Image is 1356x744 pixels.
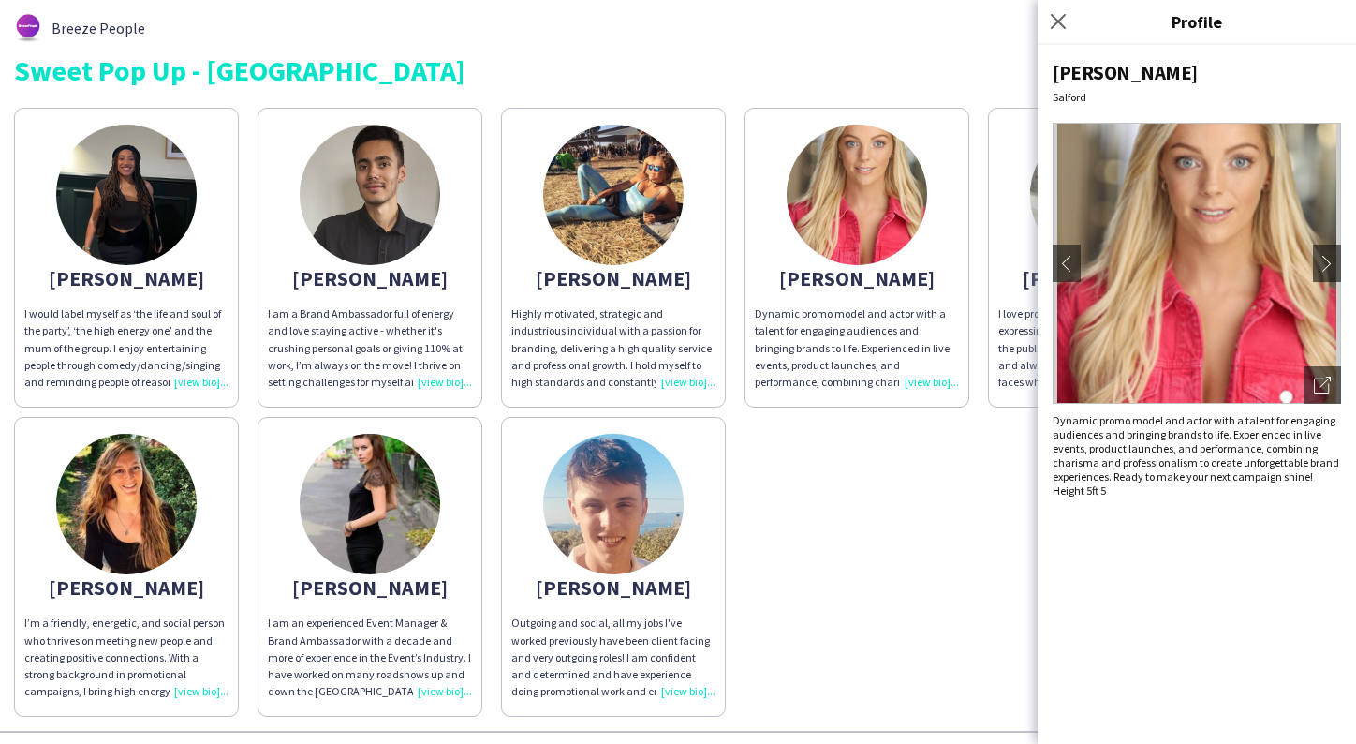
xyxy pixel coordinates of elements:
[1038,9,1356,34] h3: Profile
[1053,123,1341,404] img: Crew avatar or photo
[24,270,228,287] div: [PERSON_NAME]
[268,579,472,596] div: [PERSON_NAME]
[755,270,959,287] div: [PERSON_NAME]
[998,305,1202,391] div: I love promoting different brands and expressing my enthusiasm to members of the public. I am ver...
[268,305,472,391] p: I am a Brand Ambassador full of energy and love staying active - whether it's crushing personal g...
[268,270,472,287] div: [PERSON_NAME]
[511,305,715,391] div: Highly motivated, strategic and industrious individual with a passion for branding, delivering a ...
[1053,413,1341,498] div: Dynamic promo model and actor with a talent for engaging audiences and bringing brands to life. E...
[1053,484,1341,498] div: Height 5ft 5
[56,125,197,265] img: thumb-6691183c8461b.png
[24,305,228,391] div: I would label myself as ‘the life and soul of the party’, ‘the high energy one’ and the mum of th...
[755,305,959,391] div: Dynamic promo model and actor with a talent for engaging audiences and bringing brands to life. E...
[24,615,228,700] p: I’m a friendly, energetic, and social person who thrives on meeting new people and creating posit...
[300,434,440,574] img: thumb-c46d9768-bec5-497a-8c8a-a33dbaf86527.jpg
[14,56,1342,84] div: Sweet Pop Up - [GEOGRAPHIC_DATA]
[998,270,1202,287] div: [PERSON_NAME]
[24,579,228,596] div: [PERSON_NAME]
[52,20,145,37] span: Breeze People
[1053,90,1341,104] div: Salford
[511,270,715,287] div: [PERSON_NAME]
[543,125,684,265] img: thumb-5d40b543ab5ba.jpeg
[1030,125,1171,265] img: thumb-64f9937f741fe.jpeg
[300,125,440,265] img: thumb-1422a4a4-b9ff-4d68-badd-96dcf94504bf.jpg
[787,125,927,265] img: thumb-664f59062a970.jpeg
[543,434,684,574] img: thumb-64f9ac77e9f27.jpeg
[14,14,42,42] img: thumb-62876bd588459.png
[56,434,197,574] img: thumb-66ef193128407.jpeg
[1053,60,1341,85] div: [PERSON_NAME]
[1304,366,1341,404] div: Open photos pop-in
[511,579,715,596] div: [PERSON_NAME]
